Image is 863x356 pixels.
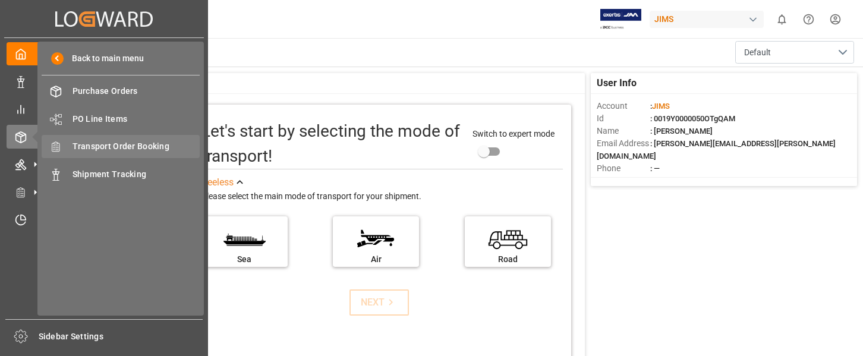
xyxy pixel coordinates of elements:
div: Sea [207,253,282,266]
span: Name [597,125,650,137]
span: Purchase Orders [73,85,200,97]
span: : — [650,164,660,173]
a: My Cockpit [7,42,201,65]
span: PO Line Items [73,113,200,125]
a: Shipment Tracking [42,162,200,185]
a: PO Line Items [42,107,200,130]
a: Data Management [7,70,201,93]
span: : [650,102,670,111]
span: User Info [597,76,637,90]
span: Account Type [597,175,650,187]
a: Purchase Orders [42,80,200,103]
span: : Shipper [650,177,680,185]
a: My Reports [7,97,201,121]
button: show 0 new notifications [768,6,795,33]
span: Sidebar Settings [39,330,203,343]
img: Exertis%20JAM%20-%20Email%20Logo.jpg_1722504956.jpg [600,9,641,30]
button: NEXT [349,289,409,316]
button: JIMS [650,8,768,30]
div: Let's start by selecting the mode of transport! [201,119,461,169]
span: Transport Order Booking [73,140,200,153]
button: Help Center [795,6,822,33]
div: Road [471,253,545,266]
span: Shipment Tracking [73,168,200,181]
a: Timeslot Management V2 [7,208,201,231]
span: Email Address [597,137,650,150]
span: : [PERSON_NAME][EMAIL_ADDRESS][PERSON_NAME][DOMAIN_NAME] [597,139,836,160]
div: JIMS [650,11,764,28]
span: Back to main menu [64,52,144,65]
div: Air [339,253,413,266]
button: open menu [735,41,854,64]
span: Phone [597,162,650,175]
span: : 0019Y0000050OTgQAM [650,114,735,123]
span: Id [597,112,650,125]
span: JIMS [652,102,670,111]
div: See less [201,175,234,190]
a: Transport Order Booking [42,135,200,158]
span: : [PERSON_NAME] [650,127,713,136]
span: Default [744,46,771,59]
span: Account [597,100,650,112]
span: Switch to expert mode [473,129,555,138]
div: Please select the main mode of transport for your shipment. [201,190,563,204]
div: NEXT [361,295,397,310]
